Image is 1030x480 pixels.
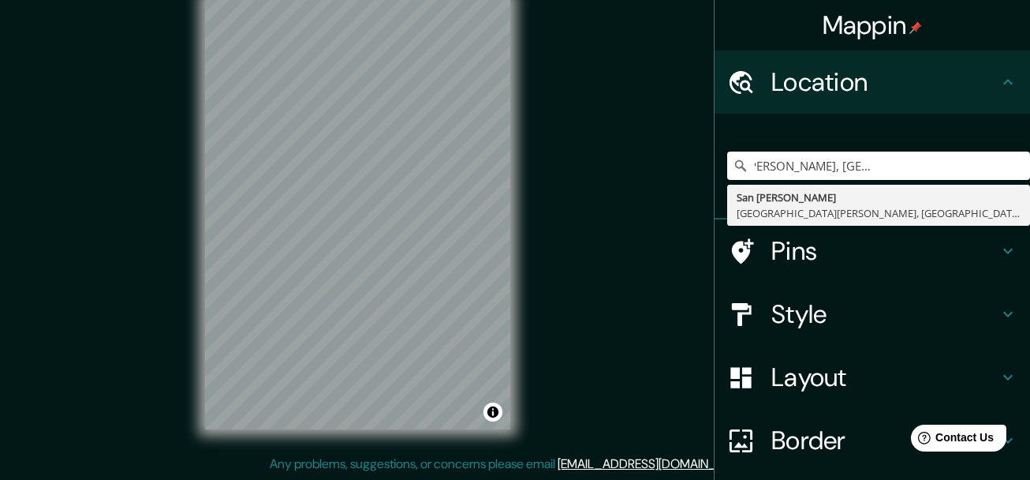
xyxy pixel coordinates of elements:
[823,9,923,41] h4: Mappin
[771,66,998,98] h4: Location
[715,346,1030,409] div: Layout
[715,283,1030,346] div: Style
[771,235,998,267] h4: Pins
[558,456,752,472] a: [EMAIL_ADDRESS][DOMAIN_NAME]
[771,425,998,456] h4: Border
[771,298,998,330] h4: Style
[737,189,1021,205] div: San [PERSON_NAME]
[270,455,755,474] p: Any problems, suggestions, or concerns please email .
[737,205,1021,221] div: [GEOGRAPHIC_DATA][PERSON_NAME], [GEOGRAPHIC_DATA], [GEOGRAPHIC_DATA][PERSON_NAME]
[483,403,502,422] button: Toggle attribution
[715,409,1030,472] div: Border
[909,21,922,34] img: pin-icon.png
[727,152,1030,180] input: Pick your city or area
[715,219,1030,283] div: Pins
[771,362,998,393] h4: Layout
[890,418,1013,463] iframe: Help widget launcher
[715,51,1030,114] div: Location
